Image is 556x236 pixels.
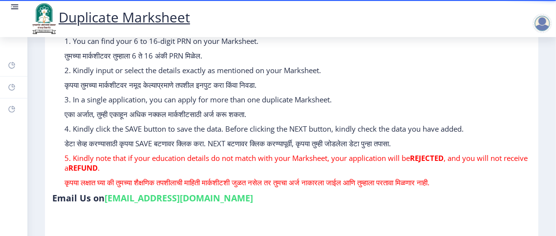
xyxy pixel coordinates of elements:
p: 1. You can find your 6 to 16-digit PRN on your Marksheet. [64,36,529,46]
p: 3. In a single application, you can apply for more than one duplicate Marksheet. [64,95,529,104]
p: एका अर्जात, तुम्ही एकाहून अधिक नक्कल मार्कशीटसाठी अर्ज करू शकता. [64,109,529,119]
p: कृपया तुमच्या मार्कशीटवर नमूद केल्याप्रमाणे तपशील इनपुट करा किंवा निवडा. [64,80,529,90]
p: 4. Kindly click the SAVE button to save the data. Before clicking the NEXT button, kindly check t... [64,124,529,134]
a: [EMAIL_ADDRESS][DOMAIN_NAME] [105,192,253,204]
p: 2. Kindly input or select the details exactly as mentioned on your Marksheet. [64,65,529,75]
p: कृपया लक्षात घ्या की तुमच्या शैक्षणिक तपशीलाची माहिती मार्कशीटशी जुळत नसेल तर तुमचा अर्ज नाकारला ... [64,177,529,187]
strong: REFUND [68,163,98,173]
img: logo [29,2,59,35]
p: डेटा सेव्ह करण्यासाठी कृपया SAVE बटणावर क्लिक करा. NEXT बटणावर क्लिक करण्यापूर्वी, कृपया तुम्ही ज... [64,138,529,148]
p: तुमच्या मार्कशीटवर तुम्हाला 6 ते 16 अंकी PRN मिळेल. [64,51,529,60]
h6: Email Us on [52,192,253,204]
a: Duplicate Marksheet [29,8,190,26]
p: 5. Kindly note that if your education details do not match with your Marksheet, your application ... [64,153,529,173]
strong: REJECTED [410,153,444,163]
